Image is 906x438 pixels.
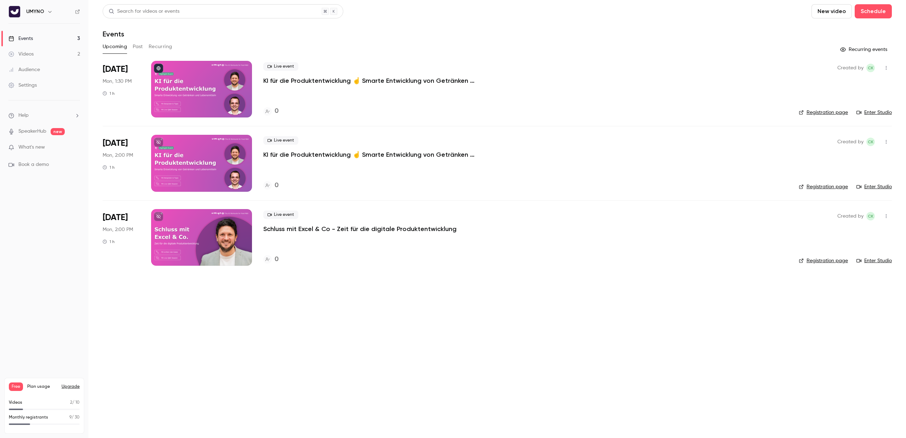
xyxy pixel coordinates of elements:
a: Registration page [799,183,848,190]
a: Enter Studio [856,183,892,190]
span: 2 [70,400,72,405]
span: Created by [837,64,864,72]
a: Enter Studio [856,109,892,116]
span: Christian Klein [866,64,875,72]
span: Plan usage [27,384,57,390]
div: Videos [8,51,34,58]
p: Monthly registrants [9,414,48,421]
h4: 0 [275,255,279,264]
span: 9 [69,415,71,420]
div: Search for videos or events [109,8,179,15]
a: Schluss mit Excel & Co - Zeit für die digitale Produktentwicklung [263,225,457,233]
span: Mon, 2:00 PM [103,152,133,159]
button: Past [133,41,143,52]
button: Upgrade [62,384,80,390]
div: Audience [8,66,40,73]
span: Created by [837,212,864,220]
h1: Events [103,30,124,38]
span: CK [868,212,873,220]
div: Settings [8,82,37,89]
button: Recurring events [837,44,892,55]
div: Nov 3 Mon, 2:00 PM (Europe/Berlin) [103,135,140,191]
span: Free [9,382,23,391]
li: help-dropdown-opener [8,112,80,119]
h4: 0 [275,181,279,190]
span: [DATE] [103,138,128,149]
span: [DATE] [103,64,128,75]
h6: UMYNO [26,8,44,15]
p: Videos [9,399,22,406]
span: Mon, 2:00 PM [103,226,133,233]
div: Events [8,35,33,42]
span: Christian Klein [866,138,875,146]
p: / 10 [70,399,80,406]
a: 0 [263,255,279,264]
div: 1 h [103,239,115,244]
p: / 30 [69,414,80,421]
span: Created by [837,138,864,146]
a: Registration page [799,257,848,264]
span: CK [868,64,873,72]
span: Live event [263,62,298,71]
button: New video [812,4,852,18]
span: Mon, 1:30 PM [103,78,132,85]
span: Live event [263,136,298,145]
span: Book a demo [18,161,49,168]
a: KI für die Produktentwicklung ☝️ Smarte Entwicklung von Getränken und Lebensmitteln [263,76,476,85]
div: 1 h [103,91,115,96]
a: 0 [263,181,279,190]
div: 1 h [103,165,115,170]
a: KI für die Produktentwicklung ☝️ Smarte Entwicklung von Getränken und Lebensmitteln [263,150,476,159]
img: UMYNO [9,6,20,17]
h4: 0 [275,106,279,116]
a: Registration page [799,109,848,116]
span: new [51,128,65,135]
button: Upcoming [103,41,127,52]
span: [DATE] [103,212,128,223]
div: Dec 8 Mon, 2:00 PM (Europe/Berlin) [103,209,140,266]
a: SpeakerHub [18,128,46,135]
button: Schedule [855,4,892,18]
span: Help [18,112,29,119]
a: 0 [263,106,279,116]
a: Enter Studio [856,257,892,264]
button: Recurring [149,41,172,52]
span: What's new [18,144,45,151]
div: Sep 22 Mon, 1:30 PM (Europe/Berlin) [103,61,140,117]
span: Live event [263,211,298,219]
span: CK [868,138,873,146]
span: Christian Klein [866,212,875,220]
